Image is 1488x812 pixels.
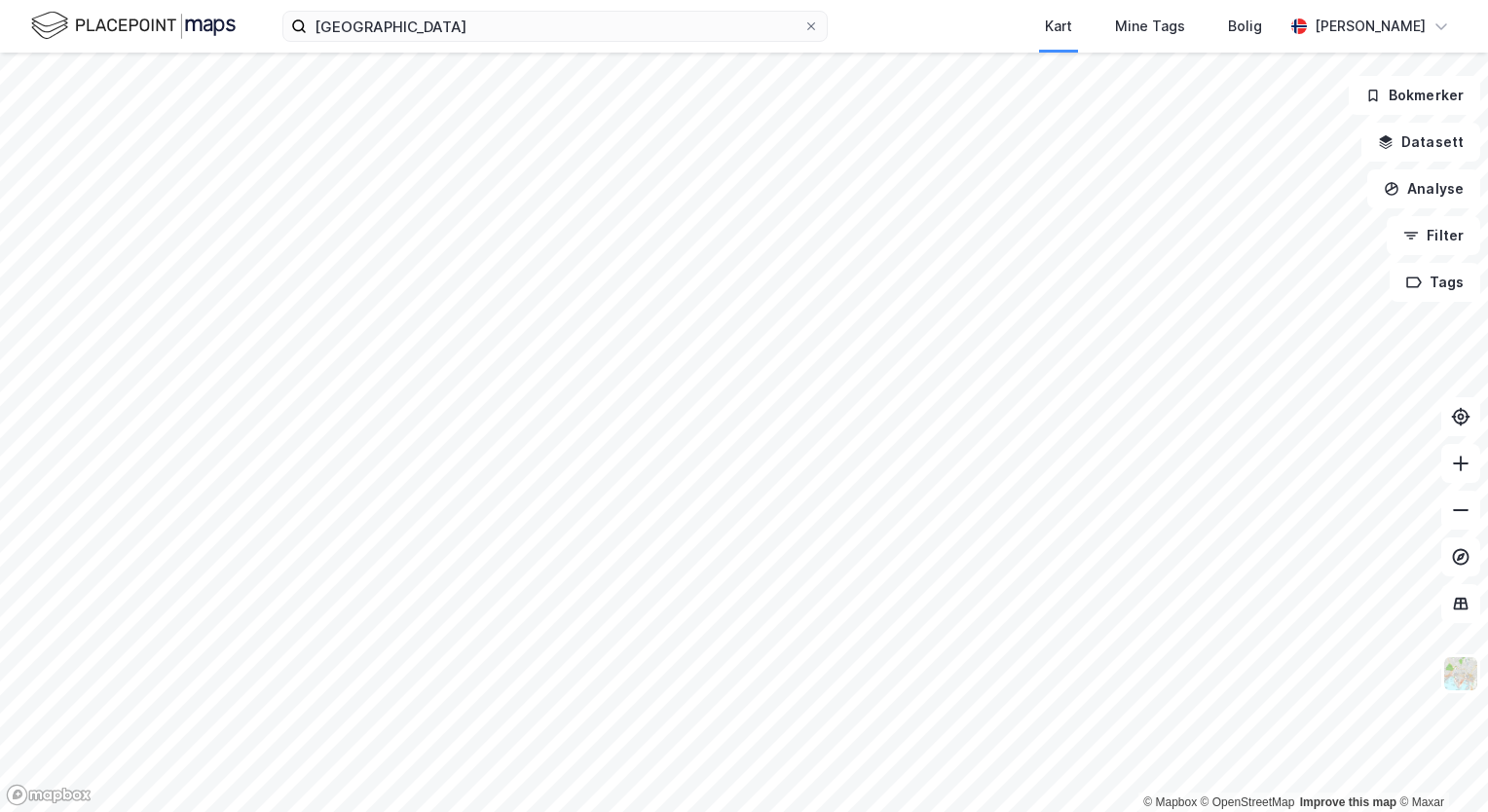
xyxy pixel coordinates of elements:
img: logo.f888ab2527a4732fd821a326f86c7f29.svg [31,9,236,43]
div: Kart [1045,15,1072,38]
a: Mapbox [1143,795,1197,809]
a: OpenStreetMap [1201,795,1295,809]
div: Mine Tags [1115,15,1185,38]
button: Datasett [1361,123,1480,162]
button: Filter [1387,216,1480,255]
div: Bolig [1228,15,1262,38]
iframe: Chat Widget [1391,719,1488,812]
input: Søk på adresse, matrikkel, gårdeiere, leietakere eller personer [307,12,803,41]
button: Analyse [1367,169,1480,208]
button: Bokmerker [1349,76,1480,115]
a: Improve this map [1300,795,1396,809]
a: Mapbox homepage [6,784,92,806]
img: Z [1442,655,1479,692]
div: [PERSON_NAME] [1315,15,1426,38]
button: Tags [1390,263,1480,302]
